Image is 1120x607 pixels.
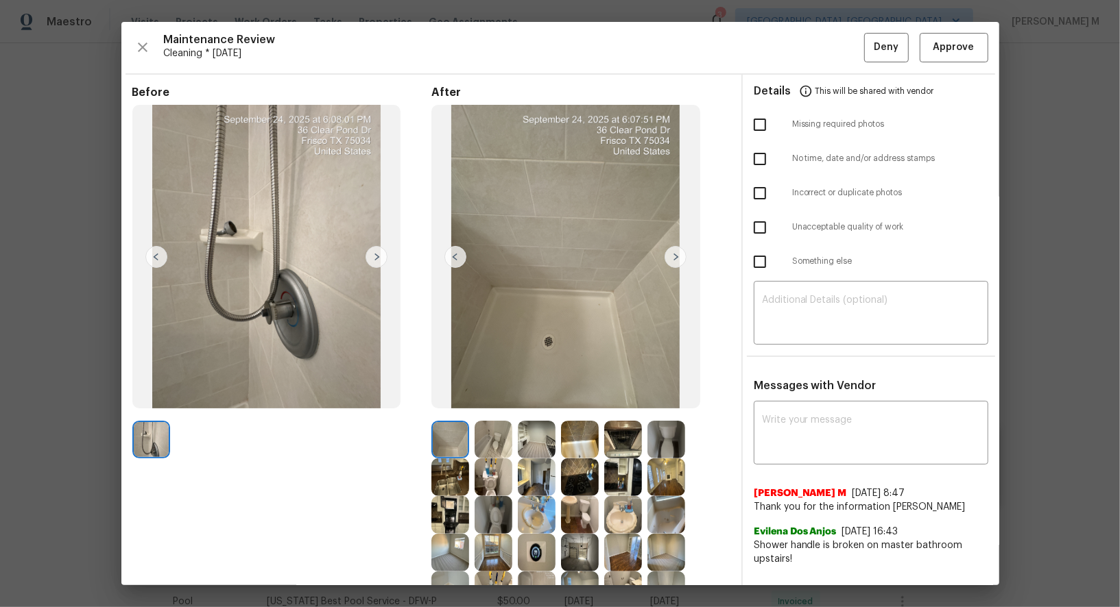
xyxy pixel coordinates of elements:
[933,39,975,56] span: Approve
[743,176,999,210] div: Incorrect or duplicate photos
[444,246,466,268] img: left-chevron-button-url
[815,75,934,108] span: This will be shared with vendor
[145,246,167,268] img: left-chevron-button-url
[864,33,909,62] button: Deny
[665,246,687,268] img: right-chevron-button-url
[743,245,999,279] div: Something else
[164,33,864,47] span: Maintenance Review
[920,33,988,62] button: Approve
[754,538,988,566] span: Shower handle is broken on master bathroom upstairs!
[792,256,988,267] span: Something else
[743,142,999,176] div: No time, date and/or address stamps
[754,500,988,514] span: Thank you for the information [PERSON_NAME]
[853,488,905,498] span: [DATE] 8:47
[743,108,999,142] div: Missing required photos
[754,380,877,391] span: Messages with Vendor
[792,153,988,164] span: No time, date and/or address stamps
[754,525,837,538] span: Evilena Dos Anjos
[743,210,999,245] div: Unacceptable quality of work
[874,39,898,56] span: Deny
[792,119,988,130] span: Missing required photos
[842,527,898,536] span: [DATE] 16:43
[164,47,864,60] span: Cleaning * [DATE]
[754,486,847,500] span: [PERSON_NAME] M
[431,86,730,99] span: After
[792,221,988,233] span: Unacceptable quality of work
[754,75,791,108] span: Details
[132,86,431,99] span: Before
[366,246,388,268] img: right-chevron-button-url
[792,187,988,199] span: Incorrect or duplicate photos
